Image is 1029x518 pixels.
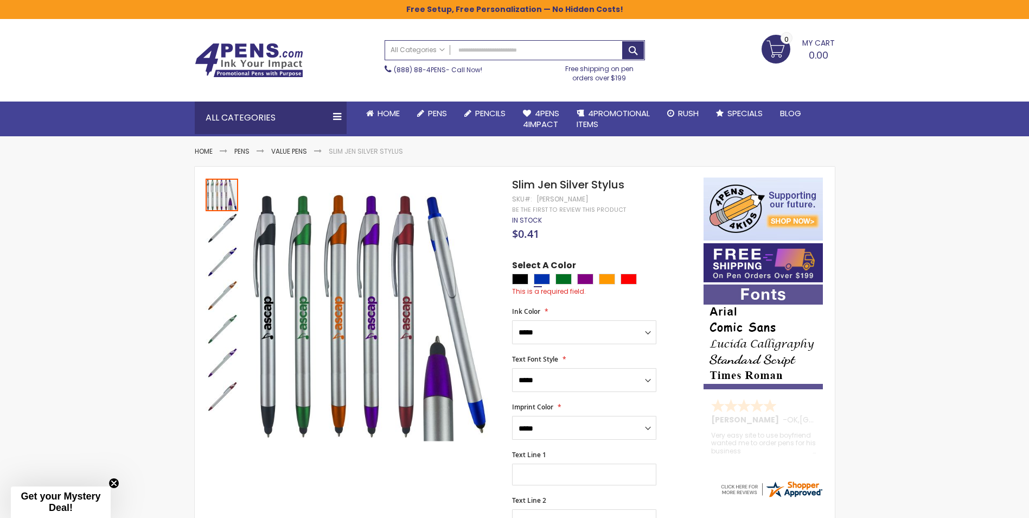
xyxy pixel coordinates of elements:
a: 4pens.com certificate URL [719,492,823,501]
img: Slim Jen Silver Stylus [206,280,238,312]
div: Slim Jen Silver Stylus [206,178,239,211]
a: Blog [771,102,810,125]
span: Text Line 2 [512,496,546,505]
img: Slim Jen Silver Stylus [206,347,238,380]
div: Very easy site to use boyfriend wanted me to order pens for his business [711,432,816,455]
a: Be the first to review this product [512,206,626,214]
span: Select A Color [512,260,576,274]
span: - Call Now! [394,65,482,74]
a: Rush [659,102,707,125]
div: Black [512,274,528,285]
img: 4pens.com widget logo [719,479,823,499]
span: Pens [428,108,447,119]
a: (888) 88-4PENS [394,65,446,74]
img: 4pens 4 kids [704,178,823,241]
a: Home [195,147,213,156]
a: Specials [707,102,771,125]
div: Purple [577,274,593,285]
span: Ink Color [512,307,540,316]
li: Slim Jen Silver Stylus [329,147,403,156]
span: $0.41 [512,226,539,241]
div: Slim Jen Silver Stylus [206,312,239,346]
button: Close teaser [108,478,119,489]
strong: SKU [512,194,532,204]
a: All Categories [385,41,450,59]
div: Free shipping on pen orders over $199 [554,60,645,82]
img: Slim Jen Silver Stylus [206,381,238,413]
a: Value Pens [271,147,307,156]
img: 4Pens Custom Pens and Promotional Products [195,43,303,78]
span: [PERSON_NAME] [711,414,783,425]
img: Slim Jen Silver Stylus [250,193,498,441]
span: Get your Mystery Deal! [21,491,100,513]
span: OK [787,414,798,425]
img: Slim Jen Silver Stylus [206,246,238,279]
span: Rush [678,108,699,119]
span: 4Pens 4impact [523,108,559,130]
div: Slim Jen Silver Stylus [206,211,239,245]
div: Slim Jen Silver Stylus [206,279,239,312]
span: In stock [512,216,542,225]
div: Slim Jen Silver Stylus [206,380,238,413]
span: Blog [780,108,801,119]
img: Slim Jen Silver Stylus [206,313,238,346]
a: Pencils [456,102,514,125]
a: Home [357,102,408,125]
div: Get your Mystery Deal!Close teaser [11,487,111,518]
span: Home [378,108,400,119]
span: 4PROMOTIONAL ITEMS [577,108,650,130]
a: 4Pens4impact [514,102,568,137]
div: Blue [534,274,550,285]
img: font-personalization-examples [704,285,823,389]
div: Green [555,274,572,285]
div: [PERSON_NAME] [536,195,589,204]
img: Slim Jen Silver Stylus [206,212,238,245]
div: This is a required field. [512,287,692,296]
span: Text Font Style [512,355,558,364]
div: Slim Jen Silver Stylus [206,346,239,380]
a: Pens [408,102,456,125]
div: Availability [512,216,542,225]
span: Specials [727,108,763,119]
span: Imprint Color [512,402,553,412]
a: 4PROMOTIONALITEMS [568,102,659,137]
a: 0.00 0 [762,35,835,62]
img: Free shipping on orders over $199 [704,243,823,282]
div: All Categories [195,102,347,134]
span: All Categories [391,46,445,54]
span: Text Line 1 [512,450,546,459]
span: [GEOGRAPHIC_DATA] [800,414,879,425]
div: Slim Jen Silver Stylus [206,245,239,279]
div: Orange [599,274,615,285]
div: Red [621,274,637,285]
span: Pencils [475,108,506,119]
span: 0.00 [809,48,828,62]
span: 0 [784,34,789,45]
span: - , [783,414,879,425]
span: Slim Jen Silver Stylus [512,177,624,192]
a: Pens [234,147,250,156]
